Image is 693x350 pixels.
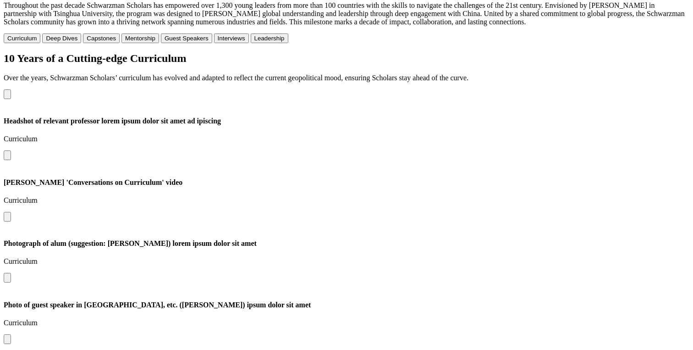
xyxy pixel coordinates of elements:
div: Jump to sections [4,33,689,43]
button: Deep Dives [42,33,81,43]
button: Leadership [251,33,288,43]
button: Previous slide [4,89,11,99]
button: Guest Speakers [161,33,212,43]
button: Interviews [214,33,249,43]
button: Open modal for Zheng Lu 'Conversations on Curriculum' video [4,212,11,222]
button: Open modal for Photo of guest speaker in Dalio, etc. (Tony Blair) ipsum dolor sit amet [4,334,11,344]
button: Capstones [83,33,120,43]
p: Over the years, Schwarzman Scholars’ curriculum has evolved and adapted to reflect the current ge... [4,74,689,82]
button: Mentorship [121,33,159,43]
button: Open modal for Photograph of alum (suggestion: Taylah Bland) lorem ipsum dolor sit amet [4,273,11,283]
button: Open modal for Headshot of relevant professor lorem ipsum dolor sit amet ad ipiscing [4,150,11,160]
p: Throughout the past decade Schwarzman Scholars has empowered over 1,300 young leaders from more t... [4,1,689,26]
button: Curriculum [4,33,40,43]
h2: 10 Years of a Cutting-edge Curriculum [4,52,689,65]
